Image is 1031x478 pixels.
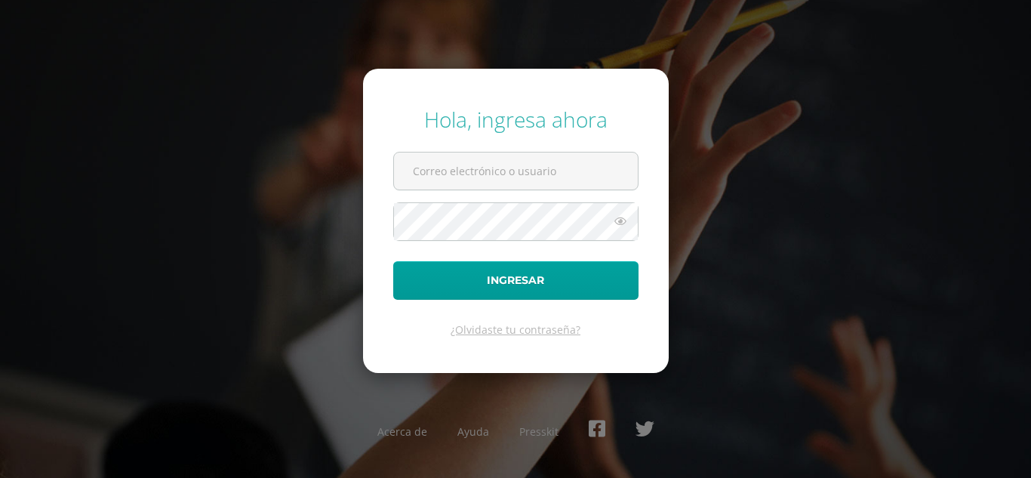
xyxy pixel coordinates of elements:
[393,105,639,134] div: Hola, ingresa ahora
[393,261,639,300] button: Ingresar
[394,153,638,190] input: Correo electrónico o usuario
[457,424,489,439] a: Ayuda
[519,424,559,439] a: Presskit
[451,322,580,337] a: ¿Olvidaste tu contraseña?
[377,424,427,439] a: Acerca de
